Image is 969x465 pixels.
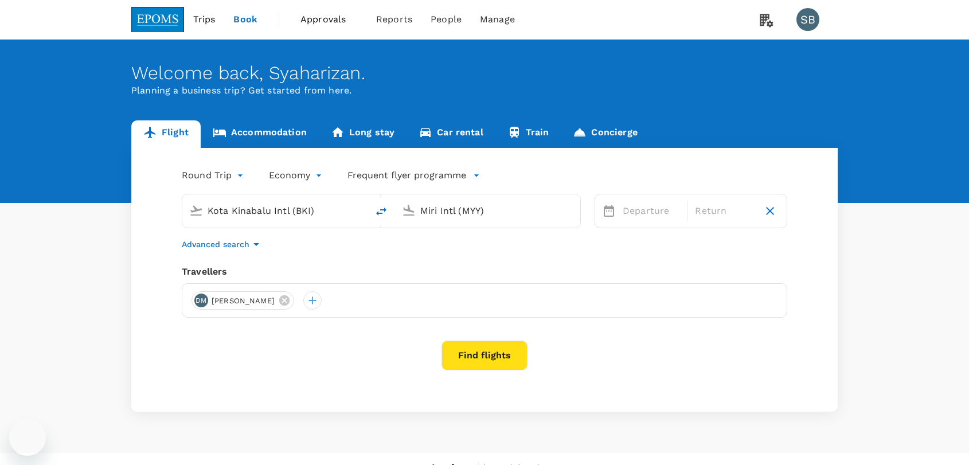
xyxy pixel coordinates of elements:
button: Frequent flyer programme [347,169,480,182]
a: Train [495,120,561,148]
span: [PERSON_NAME] [205,295,282,307]
span: Manage [480,13,515,26]
div: Welcome back , Syaharizan . [131,62,838,84]
input: Going to [420,202,556,220]
button: Open [360,209,362,212]
div: Travellers [182,265,787,279]
button: delete [368,198,395,225]
button: Advanced search [182,237,263,251]
div: Economy [269,166,325,185]
div: DM[PERSON_NAME] [192,291,294,310]
button: Open [572,209,575,212]
p: Frequent flyer programme [347,169,466,182]
a: Accommodation [201,120,319,148]
div: DM [194,294,208,307]
p: Planning a business trip? Get started from here. [131,84,838,97]
div: Round Trip [182,166,246,185]
span: Book [233,13,257,26]
span: Trips [193,13,216,26]
span: Approvals [300,13,358,26]
a: Car rental [407,120,495,148]
iframe: Button to launch messaging window [9,419,46,456]
img: EPOMS SDN BHD [131,7,184,32]
p: Departure [623,204,681,218]
div: SB [796,8,819,31]
a: Concierge [561,120,649,148]
a: Flight [131,120,201,148]
p: Advanced search [182,239,249,250]
a: Long stay [319,120,407,148]
p: Return [695,204,753,218]
span: People [431,13,462,26]
button: Find flights [441,341,528,370]
input: Depart from [208,202,343,220]
span: Reports [376,13,412,26]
